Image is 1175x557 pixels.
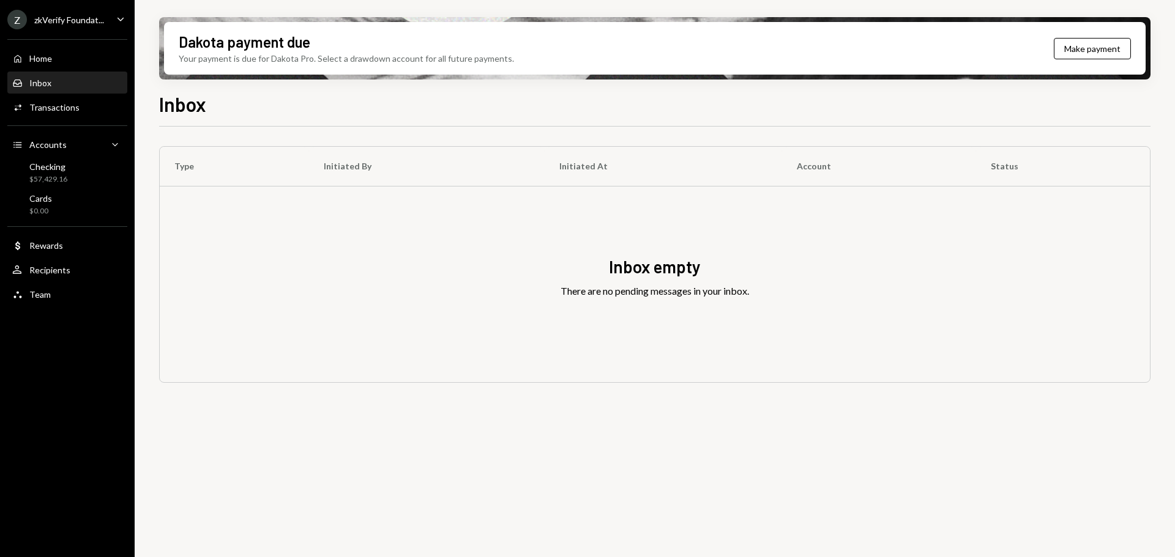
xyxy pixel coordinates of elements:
div: Recipients [29,265,70,275]
div: Transactions [29,102,80,113]
a: Inbox [7,72,127,94]
a: Team [7,283,127,305]
div: Team [29,289,51,300]
div: Your payment is due for Dakota Pro. Select a drawdown account for all future payments. [179,52,514,65]
div: Checking [29,161,67,172]
div: zkVerify Foundat... [34,15,104,25]
a: Cards$0.00 [7,190,127,219]
a: Recipients [7,259,127,281]
div: $57,429.16 [29,174,67,185]
a: Rewards [7,234,127,256]
div: $0.00 [29,206,52,216]
div: Rewards [29,240,63,251]
div: Z [7,10,27,29]
div: There are no pending messages in your inbox. [561,284,749,298]
th: Type [160,147,309,186]
button: Make payment [1054,38,1131,59]
th: Initiated At [545,147,782,186]
div: Inbox [29,78,51,88]
div: Accounts [29,139,67,150]
a: Checking$57,429.16 [7,158,127,187]
h1: Inbox [159,92,206,116]
a: Transactions [7,96,127,118]
div: Home [29,53,52,64]
div: Dakota payment due [179,32,310,52]
a: Home [7,47,127,69]
a: Accounts [7,133,127,155]
div: Cards [29,193,52,204]
th: Initiated By [309,147,545,186]
div: Inbox empty [609,255,701,279]
th: Account [782,147,976,186]
th: Status [976,147,1150,186]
